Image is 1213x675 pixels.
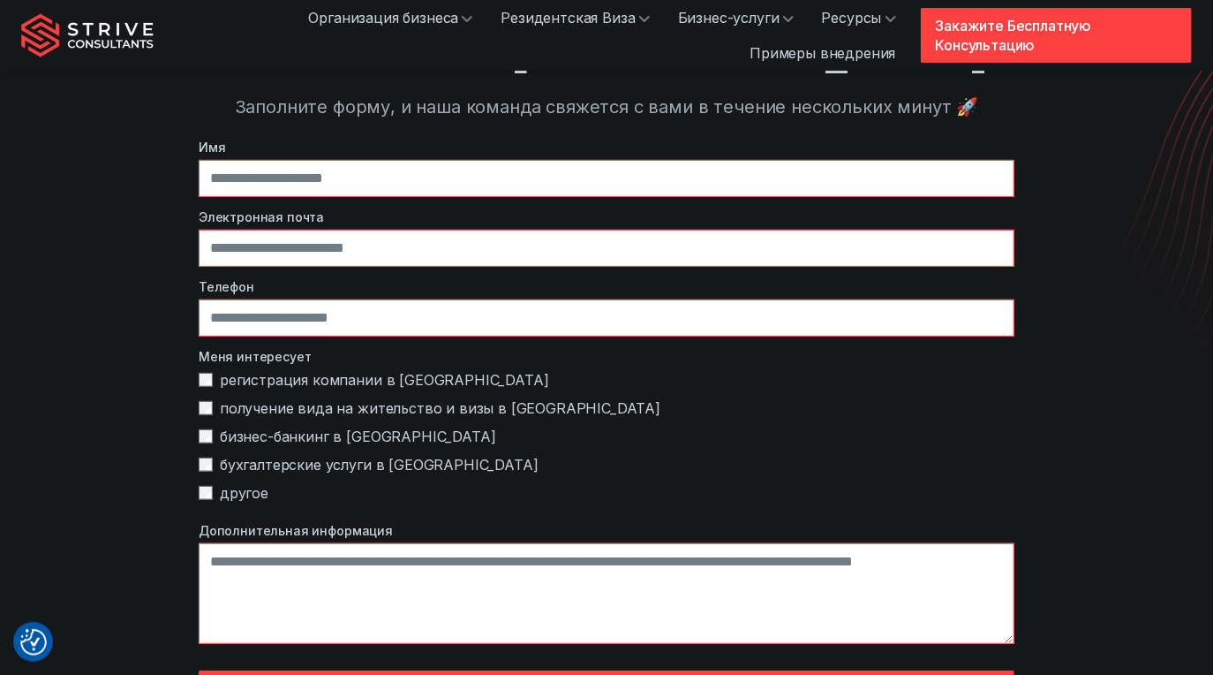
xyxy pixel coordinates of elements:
[199,429,213,444] input: бизнес-банкинг в [GEOGRAPHIC_DATA]
[21,13,154,57] img: Стремитесь к Консультантам
[199,401,213,415] input: получение вида на жительство и визы в [GEOGRAPHIC_DATA]
[20,629,47,656] button: Предпочтения в Согласии
[220,369,549,391] span: регистрация компании в [GEOGRAPHIC_DATA]
[199,486,213,500] input: другое
[63,94,1150,120] p: Заполните форму, и наша команда свяжется с вами в течение нескольких минут 🚀
[199,521,1014,540] label: Дополнительная информация
[199,347,1014,366] label: Меня интересует
[921,8,1192,63] a: Закажите Бесплатную Консультацию
[220,398,660,419] span: получение вида на жительство и визы в [GEOGRAPHIC_DATA]
[199,458,213,472] input: бухгалтерские услуги в [GEOGRAPHIC_DATA]
[220,426,496,447] span: бизнес-банкинг в [GEOGRAPHIC_DATA]
[220,454,539,475] span: бухгалтерские услуги в [GEOGRAPHIC_DATA]
[220,482,268,504] span: другое
[199,138,1014,156] label: Имя
[199,373,213,387] input: регистрация компании в [GEOGRAPHIC_DATA]
[735,35,909,71] a: Примеры внедрения
[199,208,1014,226] label: Электронная почта
[199,277,1014,296] label: Телефон
[20,629,47,656] img: Кнопка повторного получения согласия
